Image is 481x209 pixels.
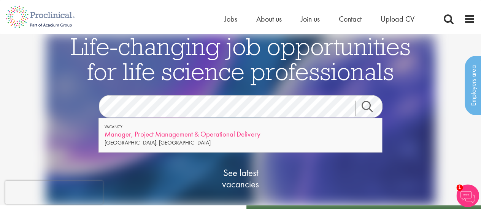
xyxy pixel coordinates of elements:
[301,14,320,24] a: Join us
[224,14,237,24] a: Jobs
[105,124,376,129] div: Vacancy
[381,14,414,24] a: Upload CV
[105,129,376,139] div: Manager, Project Management & Operational Delivery
[256,14,282,24] a: About us
[5,181,103,204] iframe: reCAPTCHA
[456,184,463,191] span: 1
[339,14,362,24] a: Contact
[456,184,479,207] img: Chatbot
[46,34,435,205] img: candidate home
[203,167,279,190] span: See latest vacancies
[105,139,376,146] div: [GEOGRAPHIC_DATA], [GEOGRAPHIC_DATA]
[356,101,388,116] a: Job search submit button
[71,31,411,86] span: Life-changing job opportunities for life science professionals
